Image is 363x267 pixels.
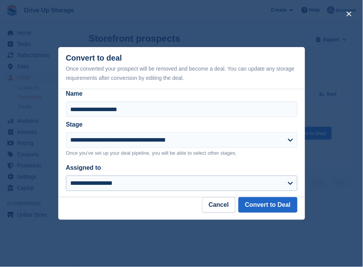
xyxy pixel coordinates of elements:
div: Convert to deal [66,54,297,83]
button: Cancel [202,197,235,213]
p: Once you've set up your deal pipeline, you will be able to select other stages. [66,149,297,157]
label: Name [66,89,297,98]
button: close [343,8,355,20]
label: Stage [66,121,83,128]
button: Convert to Deal [238,197,297,213]
label: Assigned to [66,164,101,171]
div: Once converted your prospect will be removed and become a deal. You can update any storage requir... [66,64,297,83]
